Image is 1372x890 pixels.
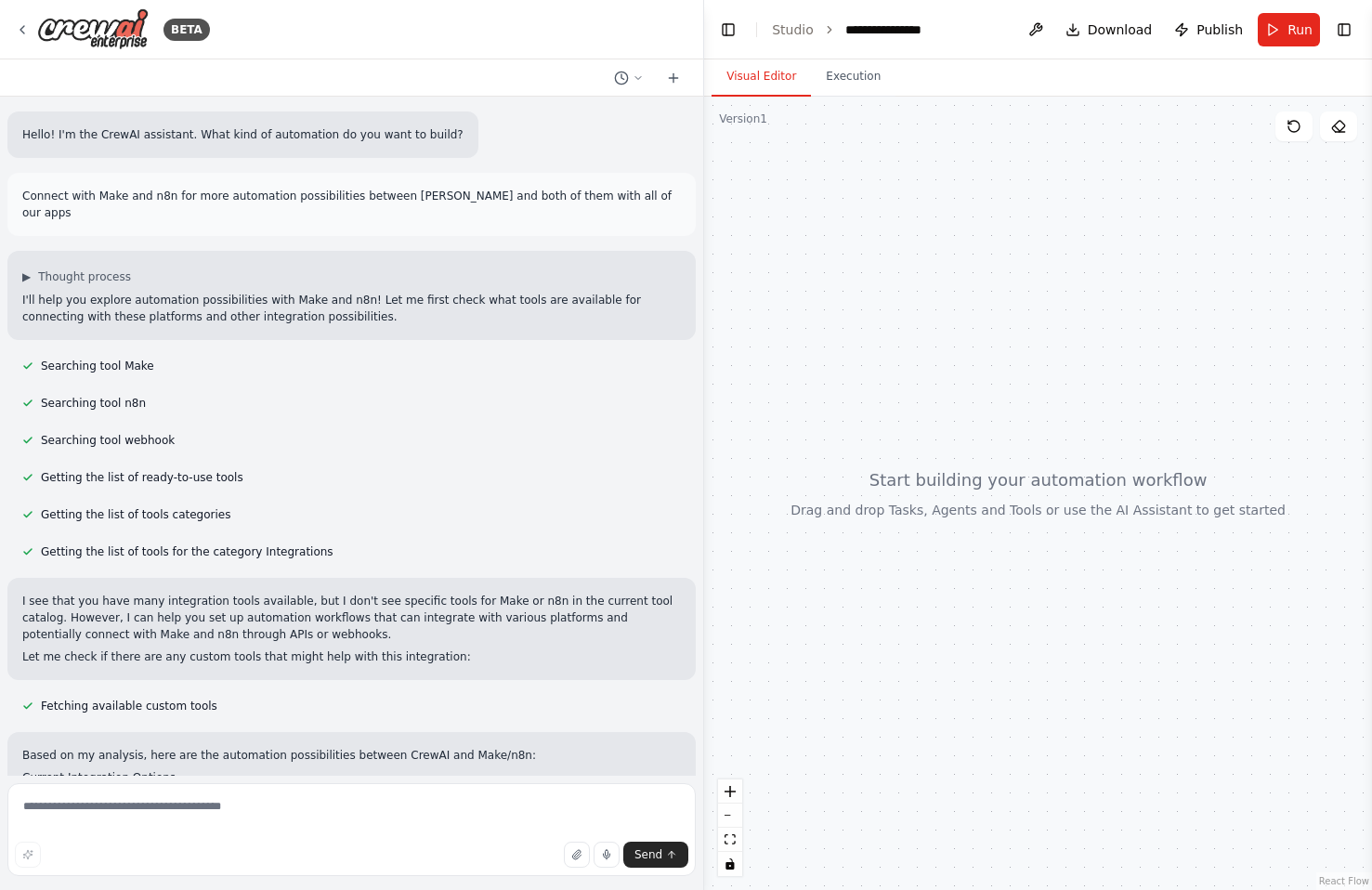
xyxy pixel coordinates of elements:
span: Send [634,847,662,862]
button: zoom in [718,779,742,804]
button: Run [1258,13,1320,46]
button: Show right sidebar [1331,17,1357,43]
span: Publish [1196,20,1243,39]
button: Execution [811,58,895,97]
div: Version 1 [719,111,767,126]
button: Improve this prompt [15,842,41,868]
span: Getting the list of tools categories [41,507,230,522]
button: Start a new chat [659,67,688,89]
span: Searching tool n8n [41,396,146,411]
span: Fetching available custom tools [41,699,217,713]
button: toggle interactivity [718,852,742,876]
button: fit view [718,828,742,852]
span: Getting the list of ready-to-use tools [41,470,243,485]
button: Click to speak your automation idea [594,842,620,868]
span: Searching tool Make [41,359,154,373]
p: Based on my analysis, here are the automation possibilities between CrewAI and Make/n8n: [22,747,681,764]
img: Logo [37,8,149,50]
p: Hello! I'm the CrewAI assistant. What kind of automation do you want to build? [22,126,464,143]
button: Switch to previous chat [607,67,651,89]
a: React Flow attribution [1319,876,1369,886]
button: zoom out [718,804,742,828]
div: React Flow controls [718,779,742,876]
span: Getting the list of tools for the category Integrations [41,544,333,559]
button: Hide left sidebar [715,17,741,43]
h2: Current Integration Options [22,769,681,786]
p: Let me check if there are any custom tools that might help with this integration: [22,648,681,665]
button: Upload files [564,842,590,868]
span: Run [1287,20,1313,39]
p: I'll help you explore automation possibilities with Make and n8n! Let me first check what tools a... [22,292,681,325]
button: Publish [1167,13,1250,46]
div: BETA [163,19,210,41]
span: Searching tool webhook [41,433,175,448]
nav: breadcrumb [772,20,921,39]
span: Download [1088,20,1153,39]
button: Visual Editor [712,58,811,97]
p: I see that you have many integration tools available, but I don't see specific tools for Make or ... [22,593,681,643]
button: Send [623,842,688,868]
button: ▶Thought process [22,269,131,284]
a: Studio [772,22,814,37]
p: Connect with Make and n8n for more automation possibilities between [PERSON_NAME] and both of the... [22,188,681,221]
button: Download [1058,13,1160,46]
span: Thought process [38,269,131,284]
span: ▶ [22,269,31,284]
